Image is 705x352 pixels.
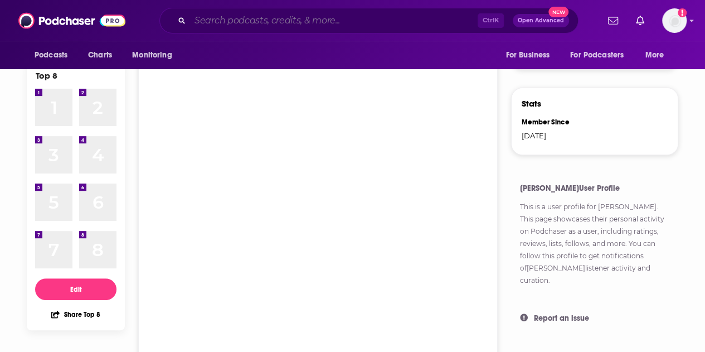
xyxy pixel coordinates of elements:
[520,184,669,193] h4: [PERSON_NAME] User Profile
[505,47,550,63] span: For Business
[604,11,623,30] a: Show notifications dropdown
[498,45,563,66] button: open menu
[513,14,569,27] button: Open AdvancedNew
[631,11,649,30] a: Show notifications dropdown
[662,8,687,33] img: User Profile
[662,8,687,33] button: Show profile menu
[518,18,564,23] span: Open Advanced
[190,12,478,30] input: Search podcasts, credits, & more...
[570,47,624,63] span: For Podcasters
[159,8,578,33] div: Search podcasts, credits, & more...
[598,202,657,211] a: [PERSON_NAME]
[522,131,587,140] div: [DATE]
[36,70,57,81] div: Top 8
[51,303,101,325] button: Share Top 8
[35,47,67,63] span: Podcasts
[522,98,541,109] h3: Stats
[124,45,186,66] button: open menu
[27,45,82,66] button: open menu
[18,10,125,31] img: Podchaser - Follow, Share and Rate Podcasts
[678,8,687,17] svg: Add a profile image
[478,13,504,28] span: Ctrl K
[88,47,112,63] span: Charts
[35,278,116,300] button: Edit
[548,7,568,17] span: New
[132,47,172,63] span: Monitoring
[81,45,119,66] a: Charts
[563,45,640,66] button: open menu
[520,201,669,287] p: This is a user profile for . This page showcases their personal activity on Podchaser as a user, ...
[638,45,678,66] button: open menu
[662,8,687,33] span: Logged in as lcastillofinn
[522,118,587,127] div: Member Since
[520,314,669,323] button: Report an issue
[645,47,664,63] span: More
